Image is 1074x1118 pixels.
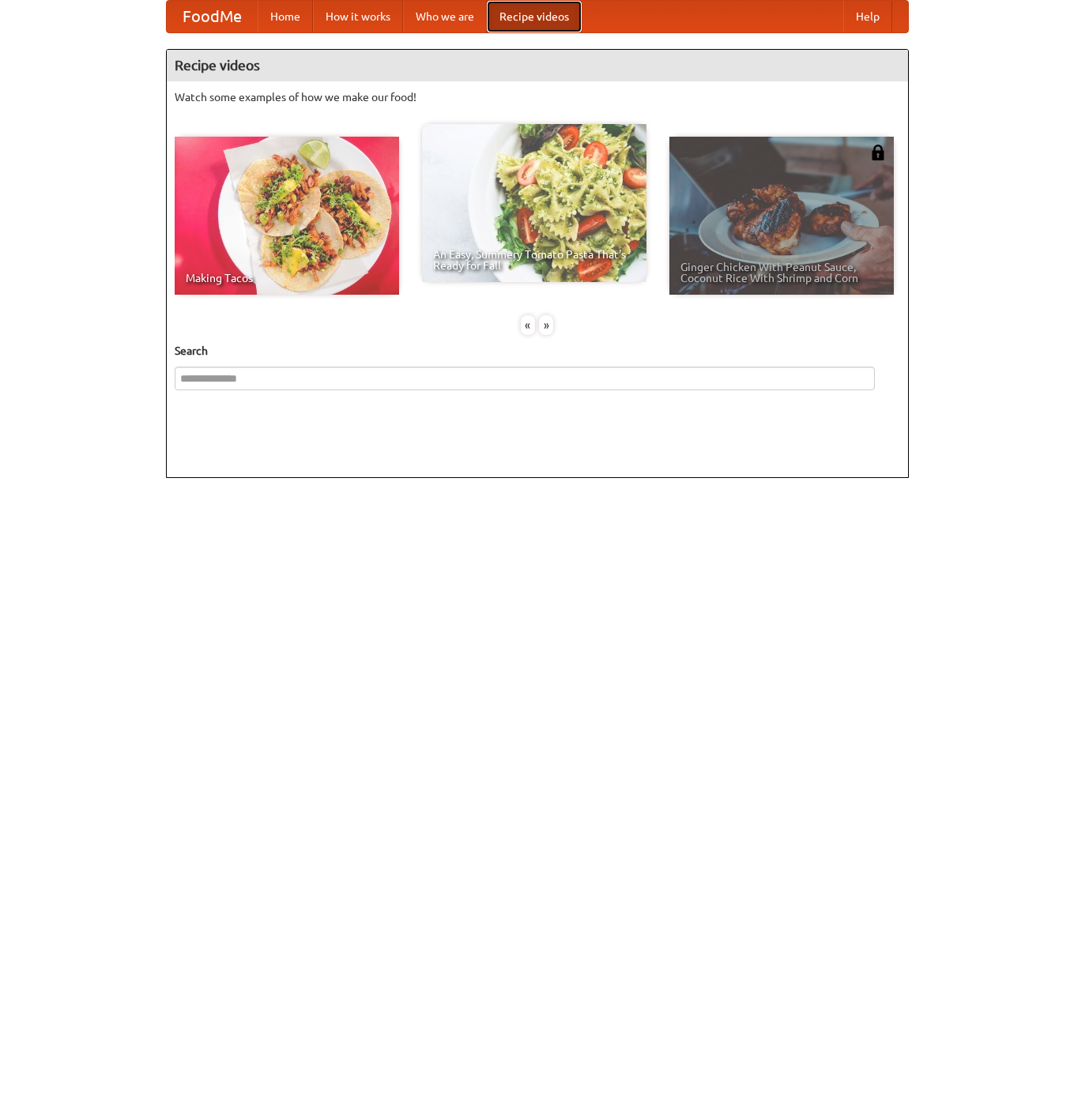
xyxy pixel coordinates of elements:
h4: Recipe videos [167,50,908,81]
a: Making Tacos [175,137,399,295]
div: » [539,315,553,335]
h5: Search [175,343,900,359]
a: How it works [313,1,403,32]
span: An Easy, Summery Tomato Pasta That's Ready for Fall [433,249,635,271]
span: Making Tacos [186,273,388,284]
a: Home [258,1,313,32]
a: FoodMe [167,1,258,32]
img: 483408.png [870,145,886,160]
p: Watch some examples of how we make our food! [175,89,900,105]
a: An Easy, Summery Tomato Pasta That's Ready for Fall [422,124,646,282]
a: Help [843,1,892,32]
a: Who we are [403,1,487,32]
a: Recipe videos [487,1,582,32]
div: « [521,315,535,335]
